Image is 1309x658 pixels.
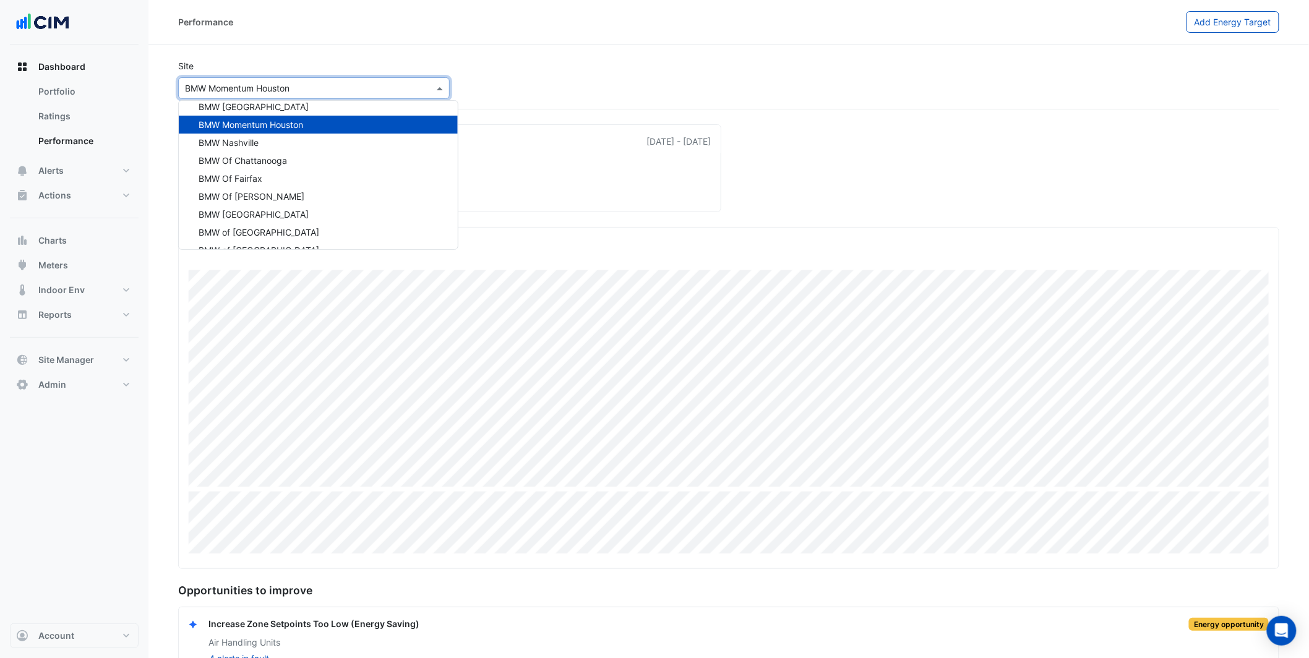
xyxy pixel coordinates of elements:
[28,129,139,153] a: Performance
[178,15,233,28] div: Performance
[38,309,72,321] span: Reports
[208,617,419,631] div: Increase Zone Setpoints Too Low (Energy Saving)
[16,309,28,321] app-icon: Reports
[28,104,139,129] a: Ratings
[16,164,28,177] app-icon: Alerts
[38,378,66,391] span: Admin
[16,234,28,247] app-icon: Charts
[199,209,309,220] span: BMW [GEOGRAPHIC_DATA]
[16,354,28,366] app-icon: Site Manager
[10,623,139,648] button: Account
[199,101,309,112] span: BMW [GEOGRAPHIC_DATA]
[10,79,139,158] div: Dashboard
[28,79,139,104] a: Portfolio
[16,378,28,391] app-icon: Admin
[646,135,711,148] div: [DATE] - [DATE]
[1267,616,1297,646] div: Open Intercom Messenger
[199,227,319,237] span: BMW of [GEOGRAPHIC_DATA]
[38,259,68,271] span: Meters
[178,59,194,72] label: Site
[16,189,28,202] app-icon: Actions
[38,164,64,177] span: Alerts
[10,278,139,302] button: Indoor Env
[38,189,71,202] span: Actions
[38,61,85,73] span: Dashboard
[16,259,28,271] app-icon: Meters
[199,119,303,130] span: BMW Momentum Houston
[10,183,139,208] button: Actions
[38,234,67,247] span: Charts
[189,237,1269,250] div: Electricity use this period
[38,284,85,296] span: Indoor Env
[15,10,71,35] img: Company Logo
[199,137,259,148] span: BMW Nashville
[208,636,1269,649] div: Air Handling Units
[10,158,139,183] button: Alerts
[1187,11,1279,33] button: Add Energy Target
[199,245,319,255] span: BMW of [GEOGRAPHIC_DATA]
[16,61,28,73] app-icon: Dashboard
[199,173,262,184] span: BMW Of Fairfax
[16,284,28,296] app-icon: Indoor Env
[1195,17,1271,27] span: Add Energy Target
[199,155,287,166] span: BMW Of Chattanooga
[10,228,139,253] button: Charts
[10,372,139,397] button: Admin
[178,584,1279,597] h5: Opportunities to improve
[178,100,458,250] ng-dropdown-panel: Options list
[10,253,139,278] button: Meters
[10,54,139,79] button: Dashboard
[199,191,304,202] span: BMW Of [PERSON_NAME]
[10,348,139,372] button: Site Manager
[38,354,94,366] span: Site Manager
[10,302,139,327] button: Reports
[1189,618,1269,631] div: Energy opportunity
[38,630,74,642] span: Account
